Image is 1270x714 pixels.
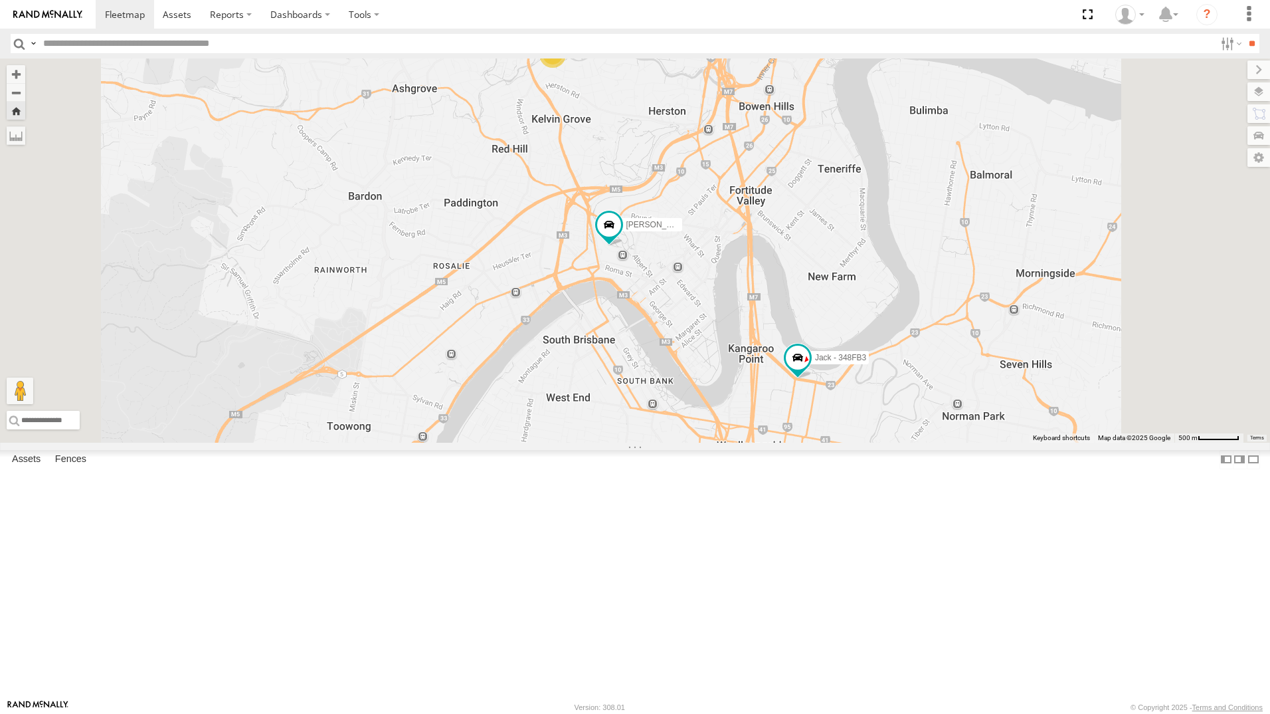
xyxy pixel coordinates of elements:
label: Dock Summary Table to the Right [1233,450,1246,469]
img: rand-logo.svg [13,10,82,19]
span: 500 m [1178,434,1198,441]
a: Terms (opens in new tab) [1250,435,1264,441]
span: Jack - 348FB3 [815,354,866,363]
button: Zoom out [7,83,25,102]
button: Map Scale: 500 m per 59 pixels [1174,433,1243,443]
label: Hide Summary Table [1247,450,1260,469]
label: Fences [48,450,93,469]
label: Search Query [28,34,39,53]
button: Zoom Home [7,102,25,120]
button: Keyboard shortcuts [1033,433,1090,443]
label: Measure [7,126,25,145]
a: Visit our Website [7,701,68,714]
label: Map Settings [1247,148,1270,167]
div: © Copyright 2025 - [1131,703,1263,711]
div: Version: 308.01 [575,703,625,711]
label: Search Filter Options [1216,34,1244,53]
a: Terms and Conditions [1192,703,1263,711]
span: Map data ©2025 Google [1098,434,1170,441]
label: Dock Summary Table to the Left [1220,450,1233,469]
label: Assets [5,450,47,469]
div: Marco DiBenedetto [1111,5,1149,25]
button: Drag Pegman onto the map to open Street View [7,378,33,404]
button: Zoom in [7,65,25,83]
span: [PERSON_NAME]- 817BG4 [626,220,726,229]
i: ? [1196,4,1218,25]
